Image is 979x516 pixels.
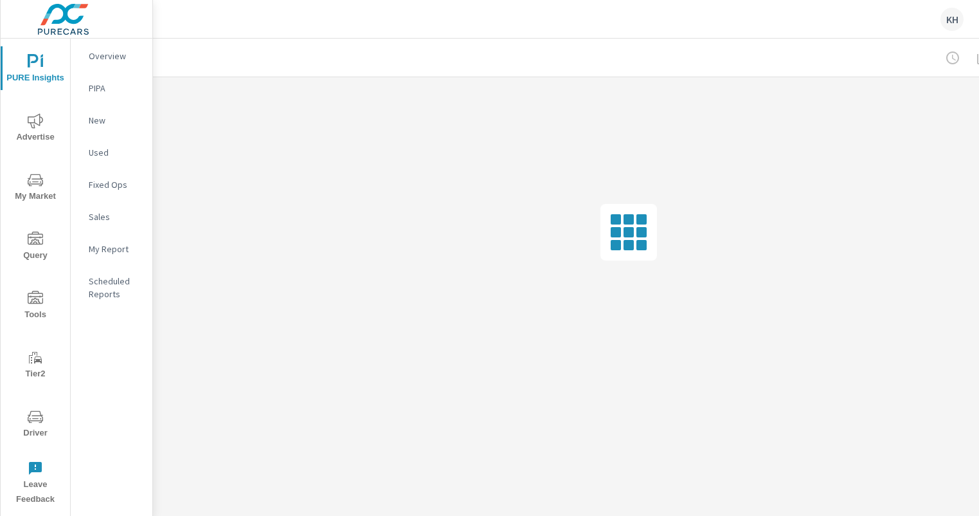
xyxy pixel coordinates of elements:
[89,178,142,191] p: Fixed Ops
[89,243,142,255] p: My Report
[89,210,142,223] p: Sales
[89,146,142,159] p: Used
[89,82,142,95] p: PIPA
[89,275,142,300] p: Scheduled Reports
[4,350,66,382] span: Tier2
[89,114,142,127] p: New
[1,39,70,512] div: nav menu
[71,207,152,226] div: Sales
[71,239,152,259] div: My Report
[71,46,152,66] div: Overview
[71,175,152,194] div: Fixed Ops
[71,272,152,304] div: Scheduled Reports
[71,78,152,98] div: PIPA
[71,111,152,130] div: New
[4,113,66,145] span: Advertise
[4,54,66,86] span: PURE Insights
[4,232,66,263] span: Query
[89,50,142,62] p: Overview
[4,291,66,322] span: Tools
[940,8,964,31] div: KH
[71,143,152,162] div: Used
[4,461,66,507] span: Leave Feedback
[4,409,66,441] span: Driver
[4,172,66,204] span: My Market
